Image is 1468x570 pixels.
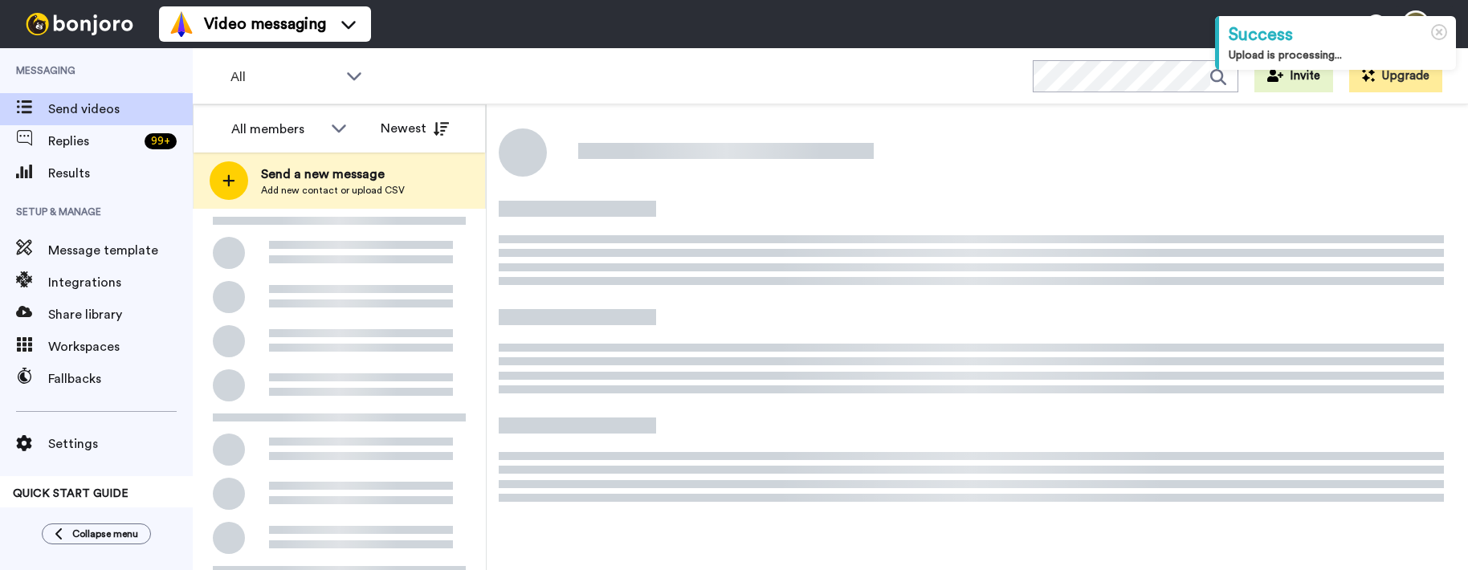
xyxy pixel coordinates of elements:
[369,112,461,145] button: Newest
[48,337,193,356] span: Workspaces
[1229,47,1446,63] div: Upload is processing...
[261,184,405,197] span: Add new contact or upload CSV
[1349,60,1442,92] button: Upgrade
[19,13,140,35] img: bj-logo-header-white.svg
[42,523,151,544] button: Collapse menu
[1254,60,1333,92] button: Invite
[145,133,177,149] div: 99 +
[13,488,128,499] span: QUICK START GUIDE
[204,13,326,35] span: Video messaging
[261,165,405,184] span: Send a new message
[169,11,194,37] img: vm-color.svg
[231,120,323,139] div: All members
[48,164,193,183] span: Results
[48,273,193,292] span: Integrations
[48,434,193,454] span: Settings
[230,67,338,87] span: All
[1229,22,1446,47] div: Success
[48,305,193,324] span: Share library
[48,100,193,119] span: Send videos
[48,241,193,260] span: Message template
[48,369,193,389] span: Fallbacks
[72,527,138,540] span: Collapse menu
[48,132,138,151] span: Replies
